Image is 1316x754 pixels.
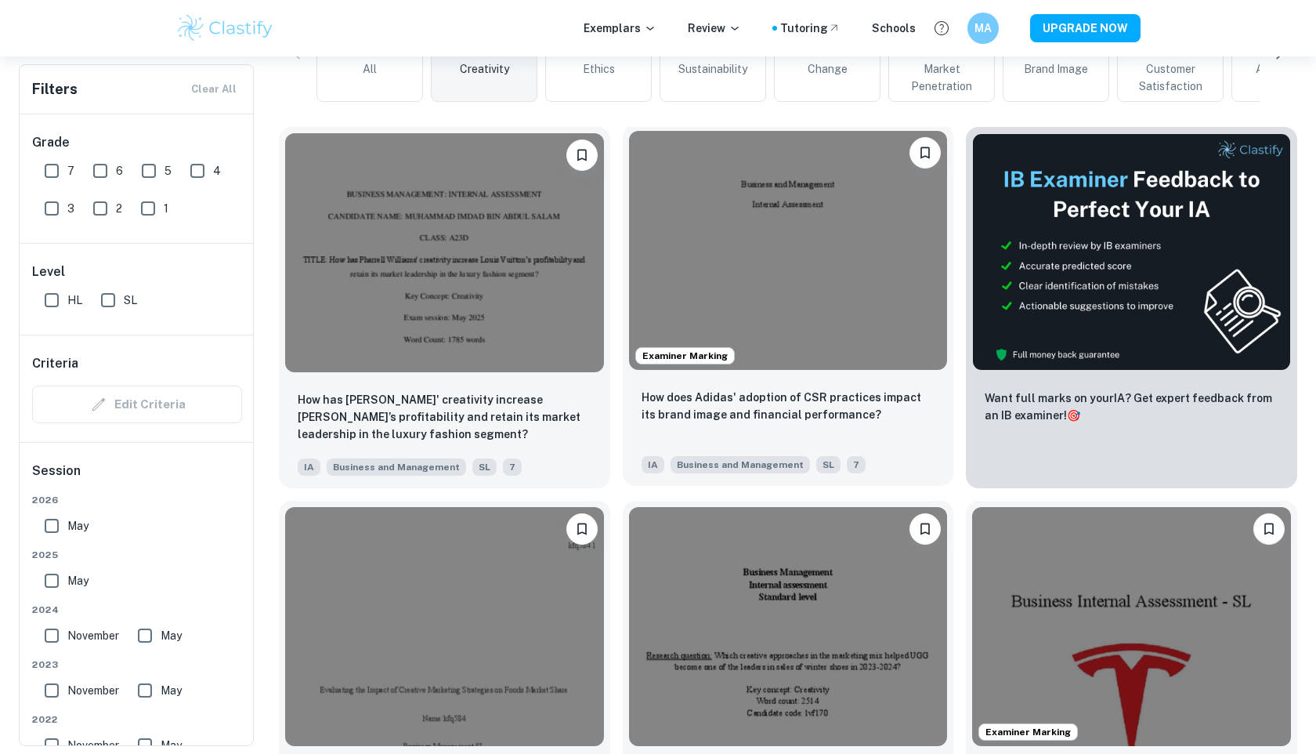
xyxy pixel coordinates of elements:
img: Business and Management IA example thumbnail: How does Adidas' adoption of CSR practic [629,131,948,370]
span: Customer Satisfaction [1124,60,1217,95]
button: Bookmark [909,137,941,169]
span: 2022 [32,712,242,727]
h6: Grade [32,133,242,152]
button: Bookmark [1253,513,1285,545]
button: Bookmark [566,513,598,545]
span: May [161,682,182,699]
span: Creativity [460,60,509,78]
img: Business and Management IA example thumbnail: How has Pharrell Williams' creativity in [285,133,604,372]
img: Clastify logo [175,13,275,44]
a: Tutoring [780,20,841,37]
span: 4 [213,162,221,179]
span: May [67,572,89,589]
h6: MA [974,20,992,37]
p: How has Pharrell Williams' creativity increase Louis Vuitton’s profitability and retain its marke... [298,391,591,443]
span: 🎯 [1067,409,1080,422]
span: 2024 [32,603,242,617]
span: May [67,517,89,535]
p: Exemplars [584,20,656,37]
span: 7 [847,456,866,473]
h6: Session [32,462,242,493]
a: ThumbnailWant full marks on yourIA? Get expert feedback from an IB examiner! [966,127,1297,488]
span: 2023 [32,658,242,672]
h6: Filters [32,78,78,100]
div: Criteria filters are unavailable when searching by topic [32,386,242,423]
span: Advertising [1256,60,1314,78]
h6: Criteria [32,354,78,373]
a: Schools [872,20,916,37]
span: Market Penetration [895,60,988,95]
span: HL [67,292,82,309]
p: Want full marks on your IA ? Get expert feedback from an IB examiner! [985,390,1278,424]
span: 5 [164,162,172,179]
a: Examiner MarkingBookmarkHow does Adidas' adoption of CSR practices impact its brand image and fin... [623,127,954,488]
img: Business and Management IA example thumbnail: To what extent has Tesla's creative mark [972,507,1291,746]
p: Review [688,20,741,37]
span: Sustainability [678,60,747,78]
span: Business and Management [327,459,466,476]
span: May [161,627,182,644]
span: Examiner Marking [979,725,1077,739]
a: BookmarkHow has Pharrell Williams' creativity increase Louis Vuitton’s profitability and retain i... [279,127,610,488]
button: Bookmark [566,140,598,171]
span: Examiner Marking [636,349,734,363]
span: 6 [116,162,123,179]
span: 2026 [32,493,242,507]
img: Business and Management IA example thumbnail: To what extent did yFood use creative ma [285,507,604,746]
span: 1 [164,200,168,217]
span: May [161,737,182,754]
span: 7 [503,459,522,476]
img: Business and Management IA example thumbnail: Which creative approaches in the marketi [629,507,948,746]
span: All [363,60,377,78]
button: Bookmark [909,513,941,545]
span: SL [472,459,497,476]
span: SL [816,456,841,473]
p: How does Adidas' adoption of CSR practices impact its brand image and financial performance? [642,389,935,423]
img: Thumbnail [972,133,1291,371]
span: 2 [116,200,122,217]
span: 2025 [32,548,242,562]
span: IA [642,456,664,473]
button: UPGRADE NOW [1030,14,1141,42]
h6: Level [32,263,242,281]
span: Business and Management [671,456,810,473]
span: 3 [67,200,74,217]
span: Change [808,60,848,78]
span: SL [124,292,137,309]
button: MA [967,13,999,44]
button: Help and Feedback [928,15,955,42]
span: November [67,682,119,699]
span: November [67,627,119,644]
span: Ethics [583,60,615,78]
span: IA [298,459,320,476]
span: November [67,737,119,754]
span: Brand Image [1024,60,1088,78]
span: 7 [67,162,74,179]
